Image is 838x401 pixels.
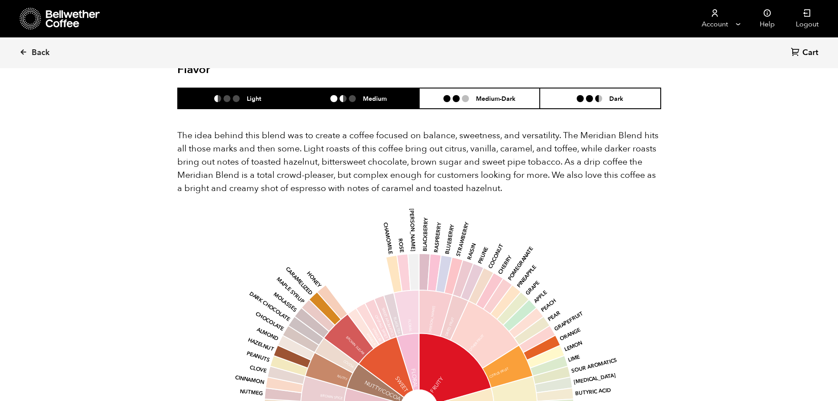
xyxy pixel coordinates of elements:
a: Cart [791,47,820,59]
h2: Flavor [177,63,339,77]
span: Back [32,48,50,58]
span: Cart [802,48,818,58]
h6: Medium-Dark [476,95,516,102]
h6: Medium [363,95,387,102]
h6: Light [247,95,261,102]
p: The idea behind this blend was to create a coffee focused on balance, sweetness, and versatility.... [177,129,661,195]
h6: Dark [609,95,623,102]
